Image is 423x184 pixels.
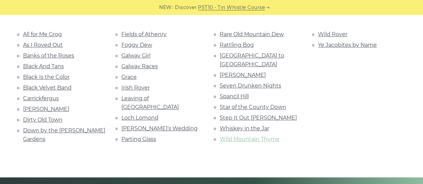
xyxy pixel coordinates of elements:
a: Loch Lomond [121,115,158,121]
a: Grace [121,74,137,80]
a: Leaving of [GEOGRAPHIC_DATA] [121,95,179,110]
a: [PERSON_NAME] [23,106,69,112]
a: Irish Rover [121,84,150,91]
a: [GEOGRAPHIC_DATA] to [GEOGRAPHIC_DATA] [220,52,284,67]
a: Star of the County Down [220,104,286,110]
a: Wild Mountain Thyme [220,136,280,142]
a: Parting Glass [121,136,156,142]
a: PST10 - Tin Whistle Course [198,4,265,11]
a: Down by the [PERSON_NAME] Gardens [23,127,105,142]
a: Dirty Old Town [23,117,63,123]
a: Whiskey in the Jar [220,125,269,132]
a: Rattling Bog [220,42,254,48]
a: All for Me Grog [23,31,62,37]
a: Black Velvet Band [23,84,72,91]
a: Step It Out [PERSON_NAME] [220,115,297,121]
a: Spancil Hill [220,93,249,100]
a: Seven Drunken Nights [220,82,281,89]
a: Fields of Athenry [121,31,167,37]
a: [PERSON_NAME] [220,72,266,78]
a: [PERSON_NAME]’s Wedding [121,125,198,132]
a: Rare Old Mountain Dew [220,31,284,37]
a: Wild Rover [318,31,347,37]
a: Black Is the Color [23,74,70,80]
a: Galway Girl [121,52,150,59]
a: Black And Tans [23,63,64,69]
a: As I Roved Out [23,42,63,48]
a: Galway Races [121,63,158,69]
a: Banks of the Roses [23,52,74,59]
a: Foggy Dew [121,42,152,48]
span: NEW: [159,4,173,11]
a: Carrickfergus [23,95,59,102]
span: Discover [175,4,197,11]
a: Ye Jacobites by Name [318,42,377,48]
